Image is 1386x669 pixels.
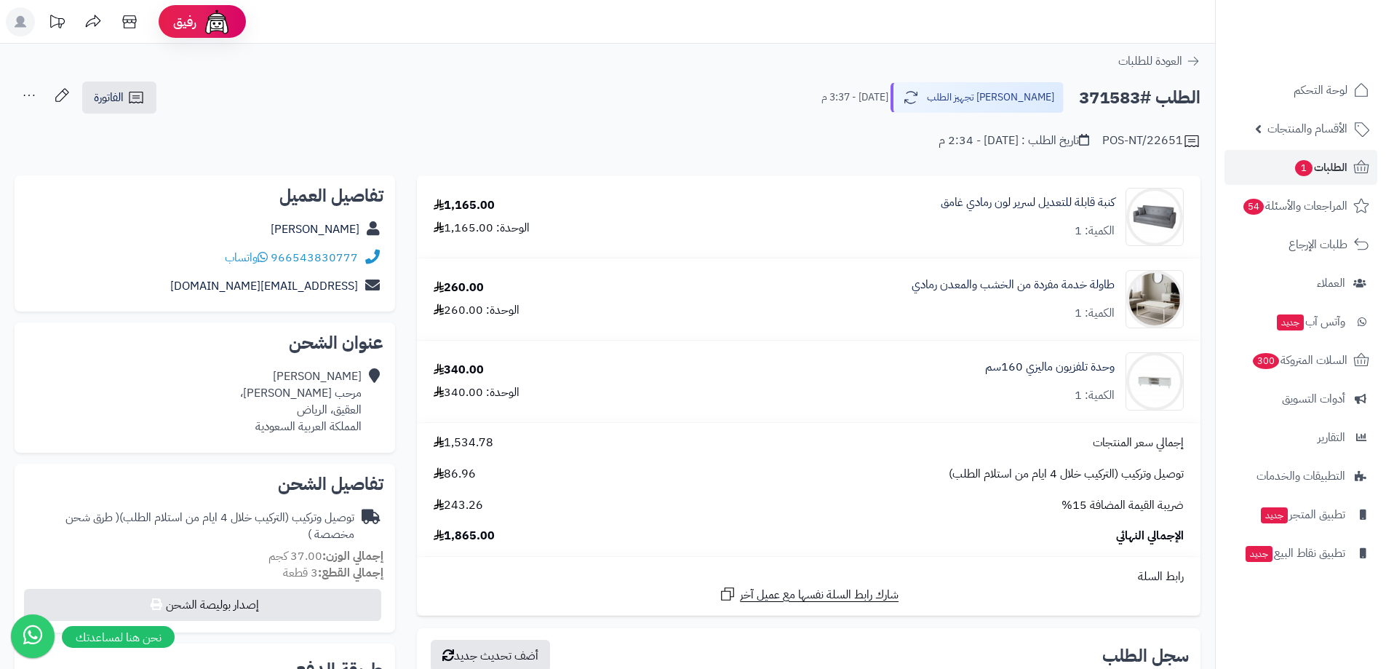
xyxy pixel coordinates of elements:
[26,475,383,493] h2: تفاصيل الشحن
[271,221,359,238] a: [PERSON_NAME]
[434,466,476,483] span: 86.96
[939,132,1089,149] div: تاريخ الطلب : [DATE] - 2:34 م
[1261,507,1288,523] span: جديد
[1244,543,1345,563] span: تطبيق نقاط البيع
[1259,504,1345,525] span: تطبيق المتجر
[1224,420,1377,455] a: التقارير
[1294,80,1347,100] span: لوحة التحكم
[1224,381,1377,416] a: أدوات التسويق
[1224,73,1377,108] a: لوحة التحكم
[318,564,383,582] strong: إجمالي القطع:
[1294,157,1347,178] span: الطلبات
[1116,528,1184,545] span: الإجمالي النهائي
[1251,352,1280,370] span: 300
[1318,427,1345,448] span: التقارير
[1126,188,1183,246] img: 1717416982-110129020008-90x90.jpg
[912,277,1115,293] a: طاولة خدمة مفردة من الخشب والمعدن رمادي
[434,497,483,514] span: 243.26
[434,280,484,296] div: 260.00
[1242,196,1347,216] span: المراجعات والأسئلة
[1294,159,1313,177] span: 1
[434,384,519,401] div: الوحدة: 340.00
[173,13,196,31] span: رفيق
[1243,198,1265,215] span: 54
[719,585,899,603] a: شارك رابط السلة نفسها مع عميل آخر
[1282,389,1345,409] span: أدوات التسويق
[1118,52,1200,70] a: العودة للطلبات
[1246,546,1273,562] span: جديد
[283,564,383,582] small: 3 قطعة
[434,302,519,319] div: الوحدة: 260.00
[1075,305,1115,322] div: الكمية: 1
[1062,497,1184,514] span: ضريبة القيمة المضافة 15%
[1287,17,1372,48] img: logo-2.png
[434,197,495,214] div: 1,165.00
[1289,234,1347,255] span: طلبات الإرجاع
[1075,387,1115,404] div: الكمية: 1
[39,7,75,40] a: تحديثات المنصة
[1224,266,1377,301] a: العملاء
[268,547,383,565] small: 37.00 كجم
[1118,52,1182,70] span: العودة للطلبات
[65,509,354,543] span: ( طرق شحن مخصصة )
[891,82,1064,113] button: [PERSON_NAME] تجهيز الطلب
[82,82,156,114] a: الفاتورة
[1224,304,1377,339] a: وآتس آبجديد
[434,362,484,379] div: 340.00
[1251,350,1347,371] span: السلات المتروكة
[949,466,1184,483] span: توصيل وتركيب (التركيب خلال 4 ايام من استلام الطلب)
[1126,270,1183,328] img: 1750519927-220603011905-90x90.jpg
[1102,647,1189,665] h3: سجل الطلب
[1256,466,1345,486] span: التطبيقات والخدمات
[423,569,1195,585] div: رابط السلة
[1075,223,1115,240] div: الكمية: 1
[225,249,268,266] a: واتساب
[1224,536,1377,571] a: تطبيق نقاط البيعجديد
[1275,312,1345,332] span: وآتس آب
[985,359,1115,376] a: وحدة تلفزيون ماليزي 160سم
[434,220,530,237] div: الوحدة: 1,165.00
[1267,119,1347,139] span: الأقسام والمنتجات
[170,277,358,295] a: [EMAIL_ADDRESS][DOMAIN_NAME]
[1093,435,1184,451] span: إجمالي سعر المنتجات
[941,194,1115,211] a: كنبة قابلة للتعديل لسرير لون رمادي غامق
[26,334,383,352] h2: عنوان الشحن
[94,89,124,106] span: الفاتورة
[26,510,354,543] div: توصيل وتركيب (التركيب خلال 4 ايام من استلام الطلب)
[1224,150,1377,185] a: الطلبات1
[1224,497,1377,532] a: تطبيق المتجرجديد
[322,547,383,565] strong: إجمالي الوزن:
[1277,314,1304,330] span: جديد
[271,249,358,266] a: 966543830777
[1224,189,1377,223] a: المراجعات والأسئلة54
[1317,273,1345,293] span: العملاء
[1079,83,1200,113] h2: الطلب #371583
[26,187,383,205] h2: تفاصيل العميل
[434,528,495,545] span: 1,865.00
[434,435,493,451] span: 1,534.78
[740,587,899,603] span: شارك رابط السلة نفسها مع عميل آخر
[240,368,362,435] div: [PERSON_NAME] مرحب [PERSON_NAME]، العقيق، الرياض المملكة العربية السعودية
[24,589,381,621] button: إصدار بوليصة الشحن
[1224,227,1377,262] a: طلبات الإرجاع
[821,90,888,105] small: [DATE] - 3:37 م
[1224,459,1377,494] a: التطبيقات والخدمات
[1126,352,1183,411] img: 1739987940-1-90x90.jpg
[1224,343,1377,378] a: السلات المتروكة300
[202,7,231,36] img: ai-face.png
[1102,132,1200,150] div: POS-NT/22651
